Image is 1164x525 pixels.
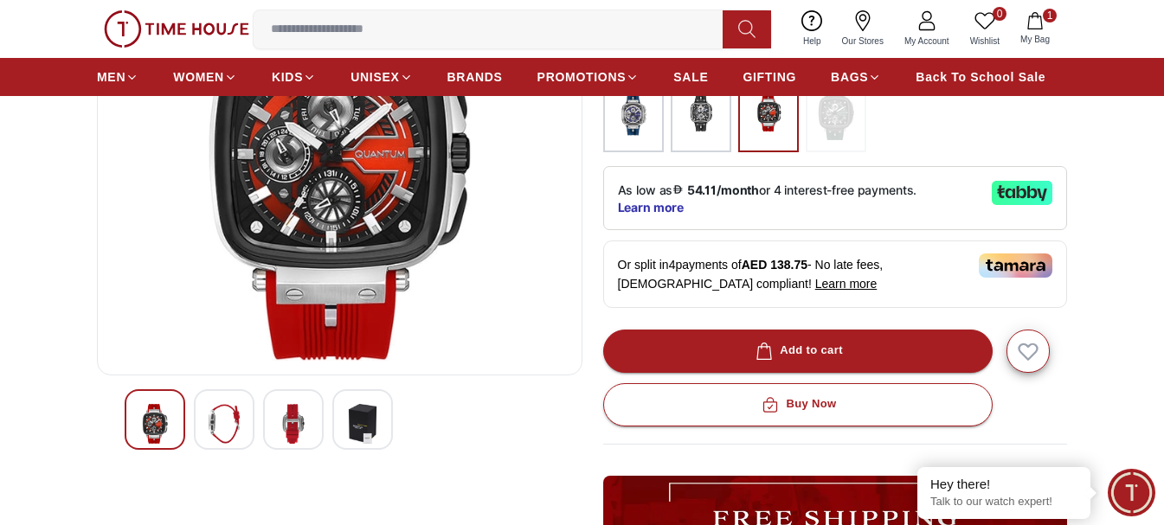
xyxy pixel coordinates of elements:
[603,383,993,426] button: Buy Now
[673,68,708,86] span: SALE
[743,68,796,86] span: GIFTING
[747,85,790,140] img: ...
[930,495,1077,509] p: Talk to our watch expert!
[173,68,224,86] span: WOMEN
[1010,9,1060,49] button: 1My Bag
[1108,469,1155,516] div: Chat Widget
[97,61,138,93] a: MEN
[447,61,503,93] a: BRANDS
[815,277,878,291] span: Learn more
[814,85,858,140] img: ...
[104,10,249,47] img: ...
[1043,9,1057,22] span: 1
[742,258,807,272] span: AED 138.75
[835,35,891,48] span: Our Stores
[1013,33,1057,46] span: My Bag
[743,61,796,93] a: GIFTING
[679,85,723,140] img: ...
[612,85,655,144] img: ...
[831,61,881,93] a: BAGS
[603,240,1068,308] div: Or split in 4 payments of - No late fees, [DEMOGRAPHIC_DATA] compliant!
[209,404,240,444] img: Quantum Men's Black Dial Multi Function Watch - PWG1014.059
[537,61,640,93] a: PROMOTIONS
[97,68,125,86] span: MEN
[603,330,993,373] button: Add to cart
[350,68,399,86] span: UNISEX
[278,404,309,444] img: Quantum Men's Black Dial Multi Function Watch - PWG1014.059
[350,61,412,93] a: UNISEX
[916,61,1045,93] a: Back To School Sale
[173,61,237,93] a: WOMEN
[960,7,1010,51] a: 0Wishlist
[673,61,708,93] a: SALE
[347,404,378,444] img: Quantum Men's Black Dial Multi Function Watch - PWG1014.059
[930,476,1077,493] div: Hey there!
[139,404,170,444] img: Quantum Men's Black Dial Multi Function Watch - PWG1014.059
[793,7,832,51] a: Help
[832,7,894,51] a: Our Stores
[758,394,836,414] div: Buy Now
[993,7,1006,21] span: 0
[272,61,316,93] a: KIDS
[831,68,868,86] span: BAGS
[447,68,503,86] span: BRANDS
[963,35,1006,48] span: Wishlist
[537,68,627,86] span: PROMOTIONS
[897,35,956,48] span: My Account
[979,253,1052,278] img: Tamara
[272,68,303,86] span: KIDS
[752,341,843,361] div: Add to cart
[916,68,1045,86] span: Back To School Sale
[796,35,828,48] span: Help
